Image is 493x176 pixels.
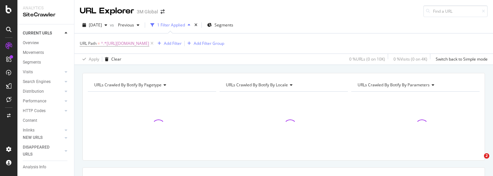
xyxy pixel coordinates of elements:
[89,56,99,62] div: Apply
[23,49,69,56] a: Movements
[23,107,63,114] a: HTTP Codes
[115,20,142,30] button: Previous
[193,22,199,28] div: times
[214,22,233,28] span: Segments
[102,54,121,65] button: Clear
[23,30,52,37] div: CURRENT URLS
[164,40,182,46] div: Add Filter
[23,39,39,47] div: Overview
[23,30,63,37] a: CURRENT URLS
[23,127,63,134] a: Inlinks
[23,69,33,76] div: Visits
[93,80,210,90] h4: URLs Crawled By Botify By pagetype
[423,5,488,17] input: Find a URL
[137,8,158,15] div: 3M Global
[111,56,121,62] div: Clear
[23,144,57,158] div: DISAPPEARED URLS
[23,144,63,158] a: DISAPPEARED URLS
[23,88,63,95] a: Distribution
[89,22,102,28] span: 2025 Aug. 3rd
[148,20,193,30] button: 1 Filter Applied
[23,117,69,124] a: Content
[98,40,100,46] span: =
[194,40,224,46] div: Add Filter Group
[23,5,69,11] div: Analytics
[393,56,427,62] div: 0 % Visits ( 0 on 4K )
[433,54,488,65] button: Switch back to Simple mode
[23,164,46,171] div: Analysis Info
[204,20,236,30] button: Segments
[101,39,149,48] span: ^.*[URL][DOMAIN_NAME]
[80,40,97,46] span: URL Path
[23,59,69,66] a: Segments
[23,98,46,105] div: Performance
[470,153,486,169] iframe: Intercom live chat
[80,5,134,17] div: URL Explorer
[23,98,63,105] a: Performance
[80,54,99,65] button: Apply
[23,78,51,85] div: Search Engines
[80,20,110,30] button: [DATE]
[110,22,115,28] span: vs
[358,82,430,88] span: URLs Crawled By Botify By parameters
[23,88,44,95] div: Distribution
[23,134,43,141] div: NEW URLS
[484,153,489,159] span: 2
[23,49,44,56] div: Movements
[23,11,69,19] div: SiteCrawler
[23,134,63,141] a: NEW URLS
[161,9,165,14] div: arrow-right-arrow-left
[157,22,185,28] div: 1 Filter Applied
[23,78,63,85] a: Search Engines
[225,80,342,90] h4: URLs Crawled By Botify By locale
[23,69,63,76] a: Visits
[23,39,69,47] a: Overview
[185,39,224,48] button: Add Filter Group
[226,82,288,88] span: URLs Crawled By Botify By locale
[23,117,37,124] div: Content
[115,22,134,28] span: Previous
[436,56,488,62] div: Switch back to Simple mode
[23,107,46,114] div: HTTP Codes
[349,56,385,62] div: 0 % URLs ( 0 on 10K )
[23,127,35,134] div: Inlinks
[94,82,162,88] span: URLs Crawled By Botify By pagetype
[23,164,69,171] a: Analysis Info
[356,80,474,90] h4: URLs Crawled By Botify By parameters
[155,39,182,48] button: Add Filter
[23,59,41,66] div: Segments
